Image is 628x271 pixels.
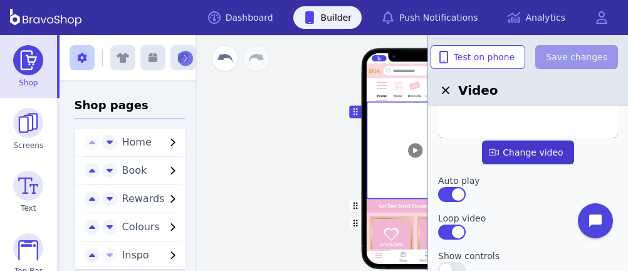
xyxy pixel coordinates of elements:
label: Auto play [438,174,618,187]
a: Dashboard [198,6,283,29]
div: Notifations [419,258,435,263]
button: Change video [482,141,573,164]
button: Rewards [117,191,186,206]
span: Colours [122,221,160,233]
div: Home [375,260,382,263]
a: Analytics [498,6,575,29]
div: Book [394,94,402,98]
span: Save changes [546,51,607,63]
button: Colours [117,220,186,235]
button: Get Your Secret Discount Code Here [366,199,464,213]
button: Book [117,163,186,178]
span: Book [122,164,147,176]
h2: Video [438,82,618,99]
span: Shop [19,78,38,88]
span: Change video [493,146,563,159]
a: Builder [293,6,362,29]
span: Rewards [122,193,165,205]
label: Loop video [438,212,618,225]
h3: Shop pages [75,97,186,119]
button: Save changes [535,45,618,69]
img: BravoShop [10,9,81,26]
button: Home [117,135,186,150]
span: Text [21,203,36,213]
label: Show controls [438,250,618,262]
div: Shop [399,258,407,263]
div: Home [377,94,387,98]
div: Colours [426,94,438,98]
span: Screens [14,141,44,151]
span: Inspo [122,249,149,261]
span: Test on phone [441,51,515,63]
button: Inspo [117,248,186,263]
div: Rewards [408,94,422,98]
a: Push Notifications [372,6,488,29]
span: Home [122,136,152,148]
button: Test on phone [431,45,526,69]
